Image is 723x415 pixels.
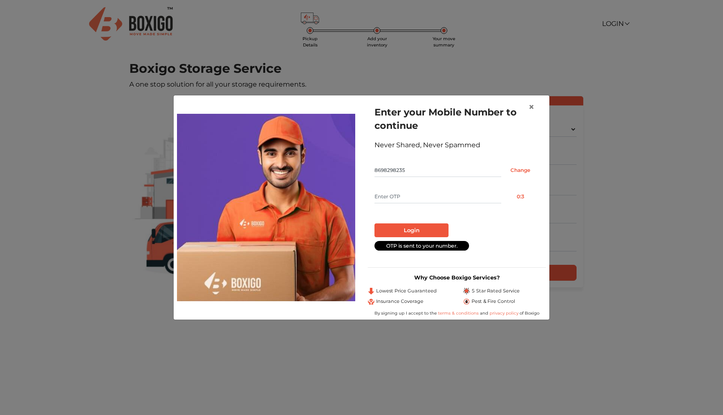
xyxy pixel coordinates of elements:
[472,298,515,305] span: Pest & Fire Control
[368,310,546,316] div: By signing up I accept to the and of Boxigo
[522,95,541,119] button: Close
[374,223,449,238] button: Login
[501,164,539,177] input: Change
[374,190,501,203] input: Enter OTP
[374,105,539,132] h1: Enter your Mobile Number to continue
[376,287,437,295] span: Lowest Price Guaranteed
[528,101,534,113] span: ×
[376,298,423,305] span: Insurance Coverage
[374,241,469,251] div: OTP is sent to your number.
[488,310,520,316] a: privacy policy
[374,164,501,177] input: Mobile No
[472,287,520,295] span: 5 Star Rated Service
[501,190,539,203] button: 0:3
[368,274,546,281] h3: Why Choose Boxigo Services?
[438,310,480,316] a: terms & conditions
[374,140,539,150] div: Never Shared, Never Spammed
[177,114,355,301] img: storage-img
